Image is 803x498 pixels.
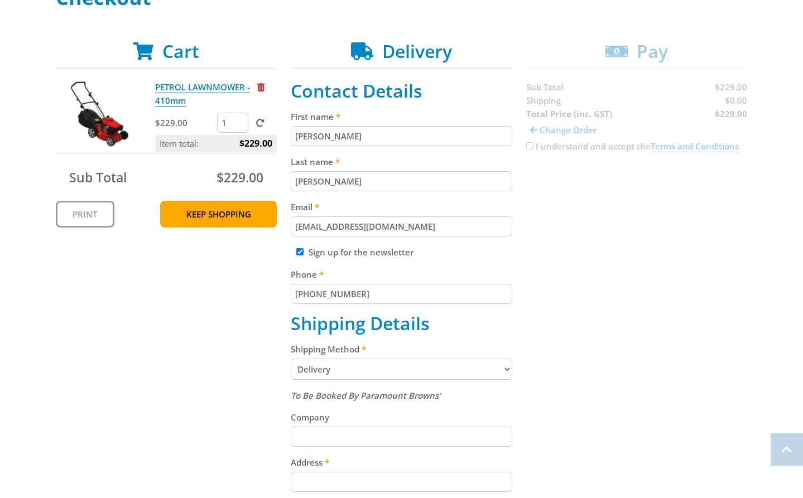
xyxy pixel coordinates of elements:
[291,171,512,191] input: Please enter your last name.
[155,81,250,107] a: PETROL LAWNMOWER - 410mm
[257,81,265,93] a: Remove from cart
[291,410,512,424] label: Company
[291,342,512,356] label: Shipping Method
[291,200,512,214] label: Email
[291,313,512,334] h2: Shipping Details
[291,456,512,469] label: Address
[56,201,114,228] a: Print
[217,168,263,186] span: $229.00
[291,284,512,304] input: Please enter your telephone number.
[160,201,277,228] a: Keep Shopping
[291,359,512,380] select: Please select a shipping method.
[155,135,277,152] p: Item total:
[291,126,512,146] input: Please enter your first name.
[155,116,215,129] p: $229.00
[382,39,452,63] span: Delivery
[239,135,272,152] span: $229.00
[291,216,512,236] input: Please enter your email address.
[291,155,512,168] label: Last name
[309,246,413,258] label: Sign up for the newsletter
[291,268,512,281] label: Phone
[162,39,199,63] span: Cart
[291,110,512,123] label: First name
[66,80,133,147] img: PETROL LAWNMOWER - 410mm
[291,390,441,401] em: To Be Booked By Paramount Browns'
[291,472,512,492] input: Please enter your address.
[69,168,127,186] span: Sub Total
[291,80,512,101] h2: Contact Details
